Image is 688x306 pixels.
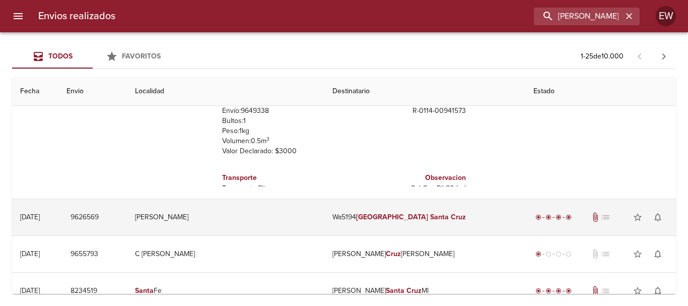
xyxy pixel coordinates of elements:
[222,106,340,116] p: Envío: 9649338
[66,245,102,264] button: 9655793
[451,213,466,221] em: Cruz
[66,282,101,300] button: 8234519
[590,249,600,259] span: No tiene documentos adjuntos
[324,77,525,106] th: Destinatario
[430,213,449,221] em: Santa
[533,212,574,222] div: Entregado
[324,236,525,272] td: [PERSON_NAME] [PERSON_NAME]
[628,281,648,301] button: Agregar a favoritos
[628,51,652,61] span: Pagina anterior
[348,106,466,116] p: R - 0114 - 00941573
[600,249,610,259] span: No tiene pedido asociado
[222,183,340,194] p: Transporte: Clicpaq
[628,244,648,264] button: Agregar a favoritos
[525,77,676,106] th: Estado
[581,51,624,62] p: 1 - 25 de 10.000
[71,285,97,297] span: 8234519
[556,214,562,220] span: radio_button_checked
[20,250,40,258] div: [DATE]
[545,288,552,294] span: radio_button_checked
[535,288,541,294] span: radio_button_checked
[20,213,40,221] div: [DATE]
[222,116,340,126] p: Bultos: 1
[348,172,466,183] h6: Observacion
[633,249,643,259] span: star_border
[590,212,600,222] span: Tiene documentos adjuntos
[533,249,574,259] div: Generado
[534,8,623,25] input: buscar
[222,136,340,146] p: Volumen: 0.5 m
[348,183,466,194] p: Col Cau Pil 80 Ind
[127,236,324,272] td: C [PERSON_NAME]
[533,286,574,296] div: Entregado
[6,4,30,28] button: menu
[590,286,600,296] span: Tiene documentos adjuntos
[66,208,103,227] button: 9626569
[386,250,401,258] em: Cruz
[545,251,552,257] span: radio_button_unchecked
[386,286,404,295] em: Santa
[135,286,154,295] em: Santa
[653,249,663,259] span: notifications_none
[71,211,99,224] span: 9626569
[266,136,269,142] sup: 3
[566,251,572,257] span: radio_button_unchecked
[633,286,643,296] span: star_border
[600,212,610,222] span: No tiene pedido asociado
[406,286,422,295] em: Cruz
[48,52,73,60] span: Todos
[222,172,340,183] h6: Transporte
[653,286,663,296] span: notifications_none
[127,77,324,106] th: Localidad
[20,286,40,295] div: [DATE]
[535,214,541,220] span: radio_button_checked
[656,6,676,26] div: EW
[12,77,58,106] th: Fecha
[648,281,668,301] button: Activar notificaciones
[566,288,572,294] span: radio_button_checked
[600,286,610,296] span: No tiene pedido asociado
[656,6,676,26] div: Abrir información de usuario
[648,244,668,264] button: Activar notificaciones
[222,146,340,156] p: Valor Declarado: $ 3000
[545,214,552,220] span: radio_button_checked
[324,199,525,235] td: Wa5194
[58,77,127,106] th: Envio
[556,288,562,294] span: radio_button_checked
[535,251,541,257] span: radio_button_checked
[12,44,173,69] div: Tabs Envios
[356,213,428,221] em: [GEOGRAPHIC_DATA]
[633,212,643,222] span: star_border
[628,207,648,227] button: Agregar a favoritos
[556,251,562,257] span: radio_button_unchecked
[566,214,572,220] span: radio_button_checked
[71,248,98,261] span: 9655793
[648,207,668,227] button: Activar notificaciones
[652,44,676,69] span: Pagina siguiente
[222,126,340,136] p: Peso: 1 kg
[38,8,115,24] h6: Envios realizados
[127,199,324,235] td: [PERSON_NAME]
[122,52,161,60] span: Favoritos
[653,212,663,222] span: notifications_none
